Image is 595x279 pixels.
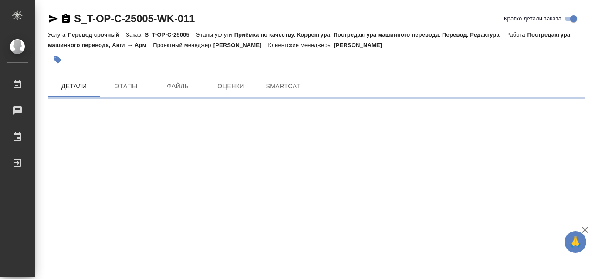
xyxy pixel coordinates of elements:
[334,42,389,48] p: [PERSON_NAME]
[48,31,68,38] p: Услуга
[61,13,71,24] button: Скопировать ссылку
[126,31,145,38] p: Заказ:
[105,81,147,92] span: Этапы
[565,231,586,253] button: 🙏
[158,81,199,92] span: Файлы
[68,31,126,38] p: Перевод срочный
[48,13,58,24] button: Скопировать ссылку для ЯМессенджера
[568,233,583,251] span: 🙏
[196,31,234,38] p: Этапы услуги
[268,42,334,48] p: Клиентские менеджеры
[48,50,67,69] button: Добавить тэг
[234,31,506,38] p: Приёмка по качеству, Корректура, Постредактура машинного перевода, Перевод, Редактура
[504,14,561,23] span: Кратко детали заказа
[210,81,252,92] span: Оценки
[145,31,196,38] p: S_T-OP-C-25005
[74,13,195,24] a: S_T-OP-C-25005-WK-011
[153,42,213,48] p: Проектный менеджер
[262,81,304,92] span: SmartCat
[506,31,527,38] p: Работа
[213,42,268,48] p: [PERSON_NAME]
[53,81,95,92] span: Детали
